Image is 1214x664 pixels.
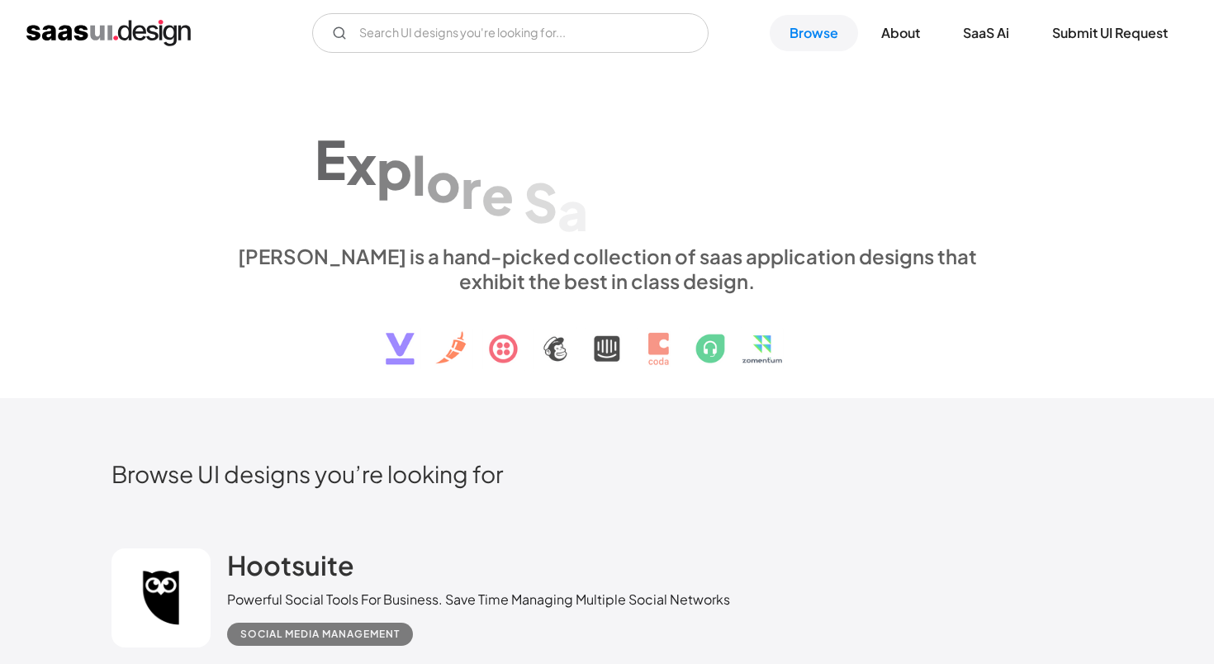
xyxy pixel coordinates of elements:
[557,178,588,241] div: a
[770,15,858,51] a: Browse
[315,127,346,191] div: E
[357,293,857,379] img: text, icon, saas logo
[240,624,400,644] div: Social Media Management
[227,590,730,609] div: Powerful Social Tools For Business. Save Time Managing Multiple Social Networks
[461,155,481,219] div: r
[111,459,1103,488] h2: Browse UI designs you’re looking for
[26,20,191,46] a: home
[227,244,987,293] div: [PERSON_NAME] is a hand-picked collection of saas application designs that exhibit the best in cl...
[227,548,354,581] h2: Hootsuite
[312,13,709,53] form: Email Form
[524,170,557,234] div: S
[1032,15,1188,51] a: Submit UI Request
[943,15,1029,51] a: SaaS Ai
[861,15,940,51] a: About
[412,143,426,206] div: l
[377,137,412,201] div: p
[227,548,354,590] a: Hootsuite
[227,101,987,228] h1: Explore SaaS UI design patterns & interactions.
[426,149,461,213] div: o
[346,132,377,196] div: x
[312,13,709,53] input: Search UI designs you're looking for...
[481,163,514,226] div: e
